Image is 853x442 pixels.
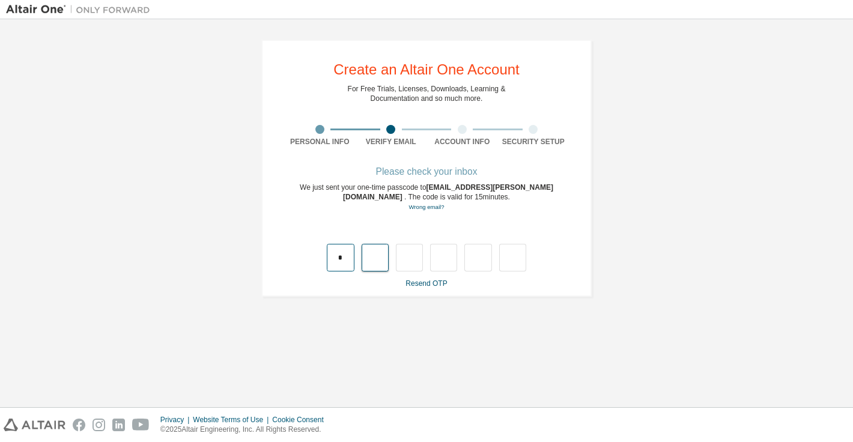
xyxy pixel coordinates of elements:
[132,419,150,431] img: youtube.svg
[333,62,520,77] div: Create an Altair One Account
[93,419,105,431] img: instagram.svg
[348,84,506,103] div: For Free Trials, Licenses, Downloads, Learning & Documentation and so much more.
[356,137,427,147] div: Verify Email
[160,415,193,425] div: Privacy
[284,183,569,212] div: We just sent your one-time passcode to . The code is valid for 15 minutes.
[343,183,553,201] span: [EMAIL_ADDRESS][PERSON_NAME][DOMAIN_NAME]
[498,137,569,147] div: Security Setup
[426,137,498,147] div: Account Info
[284,168,569,175] div: Please check your inbox
[4,419,65,431] img: altair_logo.svg
[284,137,356,147] div: Personal Info
[408,204,444,210] a: Go back to the registration form
[160,425,331,435] p: © 2025 Altair Engineering, Inc. All Rights Reserved.
[6,4,156,16] img: Altair One
[112,419,125,431] img: linkedin.svg
[193,415,272,425] div: Website Terms of Use
[73,419,85,431] img: facebook.svg
[405,279,447,288] a: Resend OTP
[272,415,330,425] div: Cookie Consent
